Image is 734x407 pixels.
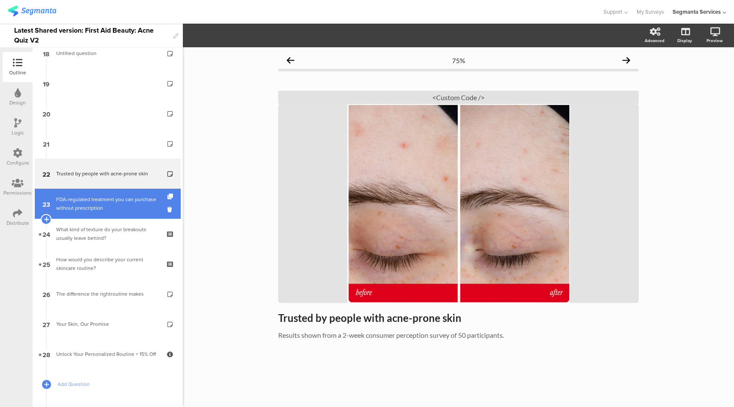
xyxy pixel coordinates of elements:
div: Unlock Your Personalized Routine + 15% Off [56,350,159,358]
img: Trusted by people with acne-prone skin cover image [347,104,570,303]
a: 28 Unlock Your Personalized Routine + 15% Off [35,339,181,369]
i: Duplicate [167,194,175,199]
a: 19 [35,68,181,98]
span: 28 [42,349,50,359]
a: 23 FDA-regulated treatment you can purchase without prescription [35,189,181,219]
a: 24 What kind of texture do your breakouts usually leave behind? [35,219,181,249]
div: What kind of texture do your breakouts usually leave behind? [56,225,159,242]
a: 25 How would you describe your current skincare routine? [35,249,181,279]
div: Design [9,99,26,107]
span: 20 [42,109,50,118]
div: Segmanta Services [673,8,721,16]
div: Outline [9,69,26,77]
span: 26 [42,289,50,299]
a: 20 [35,98,181,129]
div: Latest Shared version: First Aid Beauty: Acne Quiz V2 [14,24,169,47]
div: Preview [707,37,723,44]
span: 27 [42,319,50,329]
strong: Trusted by people with acne-prone skin [278,312,461,324]
span: Support [604,8,622,16]
a: 21 [35,129,181,159]
a: 26 The difference the rightroutine makes [35,279,181,309]
div: Configure [6,159,29,167]
div: Advanced [645,37,664,44]
div: How would you describe your current skincare routine? [56,255,159,272]
img: segmanta logo [8,6,56,16]
div: Trusted by people with acne-prone skin [56,169,159,178]
a: 22 Trusted by people with acne-prone skin [35,159,181,189]
span: 22 [42,169,50,178]
span: 18 [43,49,49,58]
span: Untitled question [56,49,97,57]
div: Distribute [6,219,29,227]
div: Display [677,37,692,44]
span: Add Question [58,380,167,389]
div: FDA-regulated treatment you can purchase without prescription [56,195,159,212]
div: The difference the rightroutine makes [56,290,159,298]
span: 21 [43,139,49,148]
i: Delete [167,205,175,214]
a: 27 Your Skin, Our Promise [35,309,181,339]
div: <Custom Code /> [278,91,639,104]
span: 23 [42,199,50,208]
a: 18 Untitled question [35,38,181,68]
div: Logic [12,129,24,137]
div: Your Skin, Our Promise [56,320,159,328]
span: 19 [43,79,49,88]
p: Results shown from a 2-week consumer perception survey of 50 participants. [278,331,639,339]
div: Permissions [3,189,32,197]
span: 25 [42,259,50,269]
span: 24 [42,229,50,239]
div: 75% [452,56,465,64]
